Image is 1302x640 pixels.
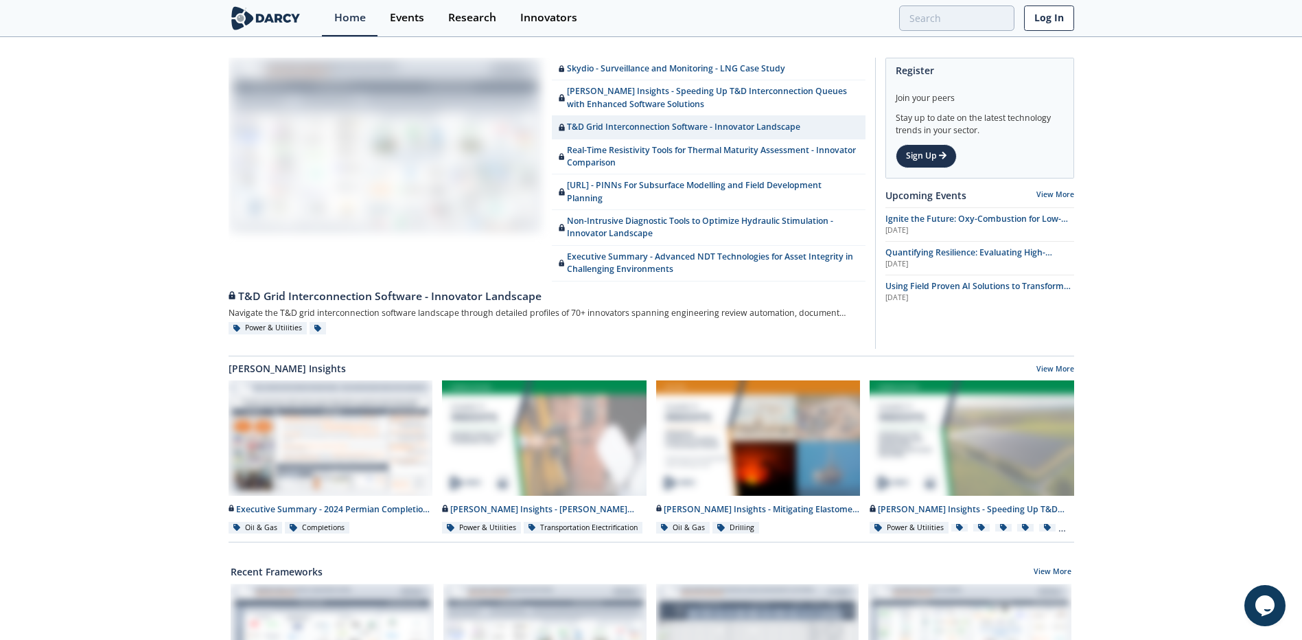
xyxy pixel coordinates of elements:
img: logo-wide.svg [229,6,303,30]
a: Using Field Proven AI Solutions to Transform Safety Programs [DATE] [885,280,1074,304]
a: Darcy Insights - Speeding Up T&D Interconnection Queues with Enhanced Software Solutions preview ... [865,380,1079,535]
div: T&D Grid Interconnection Software - Innovator Landscape [229,288,865,305]
div: Power & Utilities [442,522,521,534]
div: Power & Utilities [229,322,307,334]
a: Executive Summary - Advanced NDT Technologies for Asset Integrity in Challenging Environments [552,246,865,282]
a: Log In [1024,5,1074,31]
div: Executive Summary - 2024 Permian Completion Design Roundtable - [US_STATE][GEOGRAPHIC_DATA] [229,503,433,516]
div: Register [896,58,1064,82]
div: Stay up to date on the latest technology trends in your sector. [896,104,1064,137]
div: Research [448,12,496,23]
a: Ignite the Future: Oxy-Combustion for Low-Carbon Power [DATE] [885,213,1074,236]
iframe: chat widget [1244,585,1288,626]
div: Drilling [712,522,759,534]
a: Upcoming Events [885,188,966,203]
div: Events [390,12,424,23]
div: [PERSON_NAME] Insights - Mitigating Elastomer Swelling Issue in Downhole Drilling Mud Motors [656,503,861,516]
a: Sign Up [896,144,957,168]
div: [DATE] [885,293,1074,304]
a: Skydio - Surveillance and Monitoring - LNG Case Study [552,58,865,80]
span: Ignite the Future: Oxy-Combustion for Low-Carbon Power [885,213,1068,237]
div: Navigate the T&D grid interconnection software landscape through detailed profiles of 70+ innovat... [229,305,865,322]
div: [DATE] [885,259,1074,270]
a: [PERSON_NAME] Insights - Speeding Up T&D Interconnection Queues with Enhanced Software Solutions [552,80,865,116]
div: Power & Utilities [870,522,949,534]
div: Transportation Electrification [524,522,643,534]
div: Join your peers [896,82,1064,104]
a: Darcy Insights - Darcy Insights - Bidirectional EV Charging preview [PERSON_NAME] Insights - [PER... [437,380,651,535]
a: Darcy Insights - Mitigating Elastomer Swelling Issue in Downhole Drilling Mud Motors preview [PER... [651,380,865,535]
div: [PERSON_NAME] Insights - [PERSON_NAME] Insights - Bidirectional EV Charging [442,503,647,516]
a: View More [1036,190,1074,199]
a: Recent Frameworks [231,564,323,579]
a: [PERSON_NAME] Insights [229,361,346,376]
div: Innovators [520,12,577,23]
span: Using Field Proven AI Solutions to Transform Safety Programs [885,280,1071,304]
a: Executive Summary - 2024 Permian Completion Design Roundtable - Delaware Basin preview Executive ... [224,380,438,535]
a: T&D Grid Interconnection Software - Innovator Landscape [552,116,865,139]
a: Real-Time Resistivity Tools for Thermal Maturity Assessment - Innovator Comparison [552,139,865,175]
div: Home [334,12,366,23]
input: Advanced Search [899,5,1014,31]
a: T&D Grid Interconnection Software - Innovator Landscape [229,282,865,305]
a: Non-Intrusive Diagnostic Tools to Optimize Hydraulic Stimulation - Innovator Landscape [552,210,865,246]
a: Quantifying Resilience: Evaluating High-Impact, Low-Frequency (HILF) Events [DATE] [885,247,1074,270]
div: [PERSON_NAME] Insights - Speeding Up T&D Interconnection Queues with Enhanced Software Solutions [870,503,1074,516]
a: [URL] - PINNs For Subsurface Modelling and Field Development Planning [552,174,865,210]
a: View More [1036,364,1074,376]
div: Completions [285,522,349,534]
div: [DATE] [885,225,1074,236]
span: Quantifying Resilience: Evaluating High-Impact, Low-Frequency (HILF) Events [885,247,1052,271]
div: Oil & Gas [229,522,283,534]
a: View More [1034,567,1071,579]
div: Oil & Gas [656,522,710,534]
